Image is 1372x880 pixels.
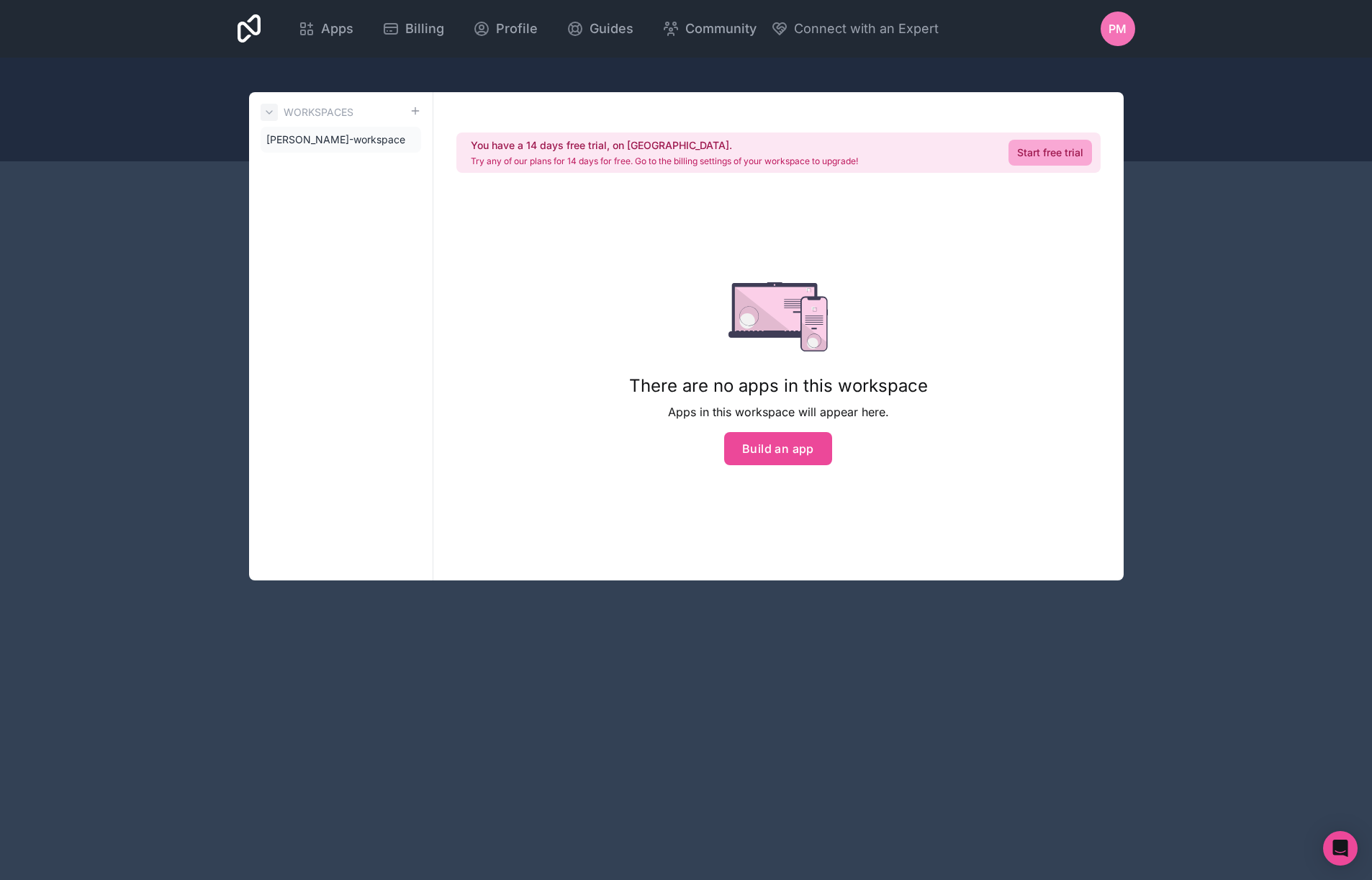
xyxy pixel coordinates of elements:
[286,13,365,45] a: Apps
[771,19,939,39] button: Connect with an Expert
[461,13,549,45] a: Profile
[405,19,444,39] span: Billing
[266,133,405,147] span: [PERSON_NAME]-workspace
[590,19,633,39] span: Guides
[728,282,829,351] img: empty state
[629,403,928,421] p: Apps in this workspace will appear here.
[371,13,456,45] a: Billing
[261,127,421,153] a: [PERSON_NAME]-workspace
[284,105,353,120] h3: Workspaces
[1109,20,1127,37] span: PM
[724,432,832,465] button: Build an app
[1323,831,1358,866] div: Open Intercom Messenger
[685,19,757,39] span: Community
[471,156,858,167] p: Try any of our plans for 14 days for free. Go to the billing settings of your workspace to upgrade!
[629,374,928,398] h1: There are no apps in this workspace
[496,19,538,39] span: Profile
[321,19,353,39] span: Apps
[555,13,645,45] a: Guides
[651,13,768,45] a: Community
[471,138,858,153] h2: You have a 14 days free trial, on [GEOGRAPHIC_DATA].
[261,104,353,121] a: Workspaces
[1008,140,1092,166] a: Start free trial
[794,19,939,39] span: Connect with an Expert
